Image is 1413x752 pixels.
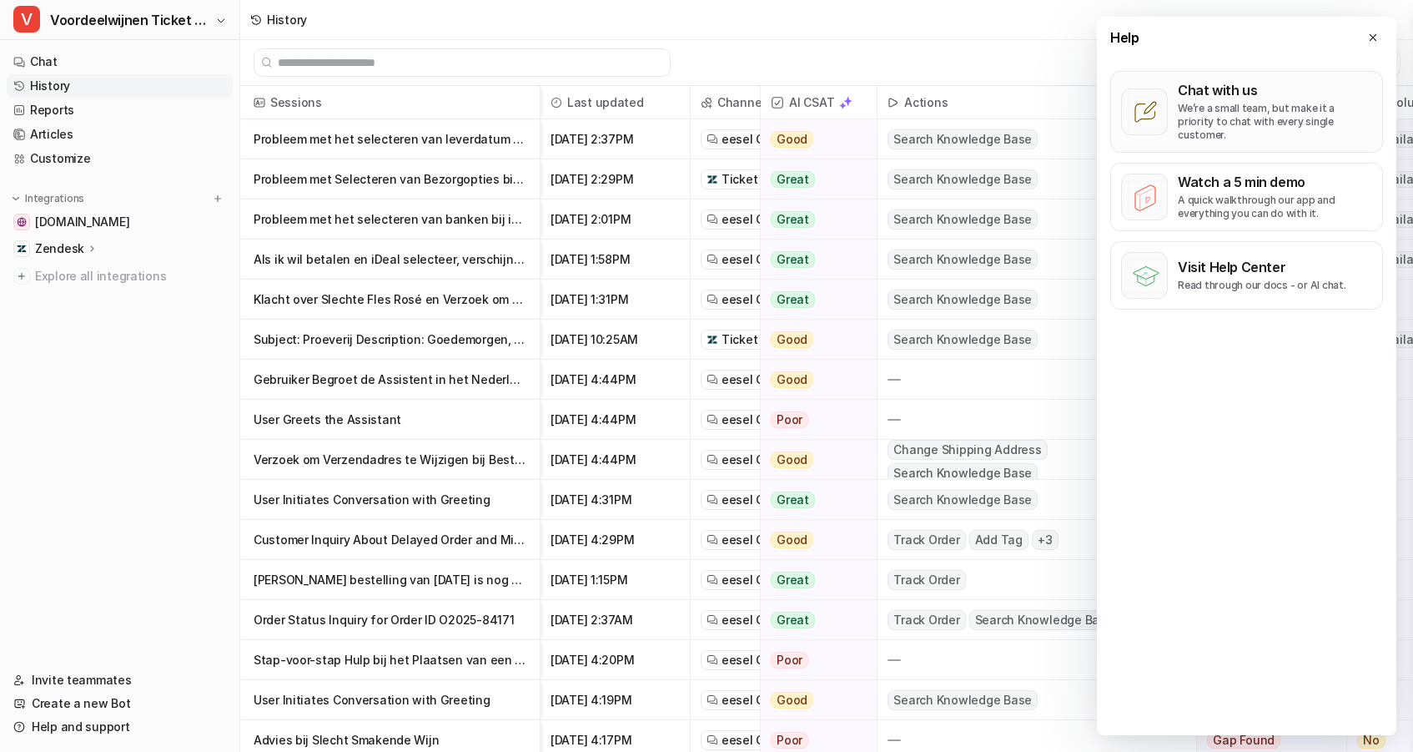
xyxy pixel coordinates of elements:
span: Last updated [547,86,683,119]
span: Search Knowledge Base [888,490,1038,510]
a: eesel Chat [706,572,772,588]
button: Good [761,680,867,720]
button: Good [761,320,867,360]
img: eeselChat [706,294,718,305]
span: eesel Chat [722,371,783,388]
span: Search Knowledge Base [888,250,1038,270]
button: Poor [761,640,867,680]
span: Explore all integrations [35,263,226,290]
img: eeselChat [706,134,718,145]
p: A quick walkthrough our app and everything you can do with it. [1178,194,1372,220]
span: [DATE] 2:37PM [547,119,683,159]
a: Chat [7,50,233,73]
span: Search Knowledge Base [888,209,1038,230]
span: Good [771,692,813,709]
span: Search Knowledge Base [969,610,1119,630]
span: Ticket #120374 [722,171,809,188]
p: Verzoek om Verzendadres te Wijzigen bij Bestelling [254,440,526,480]
span: [DATE] 1:58PM [547,240,683,280]
a: Ticket #120363 [706,331,812,348]
span: Search Knowledge Base [888,169,1038,189]
button: Great [761,159,867,199]
img: expand menu [10,193,22,204]
button: Good [761,520,867,560]
img: eeselChat [706,374,718,386]
span: [DATE] 4:44PM [547,360,683,400]
span: Good [771,452,813,468]
p: We’re a small team, but make it a priority to chat with every single customer. [1178,102,1372,142]
span: V [13,6,40,33]
a: eesel Chat [706,732,772,749]
img: menu_add.svg [212,193,224,204]
button: Great [761,560,867,600]
span: [DATE] 4:44PM [547,400,683,440]
span: eesel Chat [722,411,783,428]
img: eeselChat [706,574,718,586]
img: eeselChat [706,494,718,506]
span: Add Tag [969,530,1028,550]
span: [DATE] 4:19PM [547,680,683,720]
span: eesel Chat [722,652,783,669]
p: Zendesk [35,240,84,257]
p: Watch a 5 min demo [1178,174,1372,190]
img: eeselChat [706,414,718,426]
span: Poor [771,732,808,749]
p: Als ik wil betalen en iDeal selecteer, verschijnen er in het drop down menu geen banken om te kunnen [254,240,526,280]
p: Read through our docs - or AI chat. [1178,279,1346,292]
img: eeselChat [706,254,718,265]
span: Ticket #120363 [722,331,809,348]
span: + 3 [1032,530,1058,550]
span: [DATE] 10:25AM [547,320,683,360]
a: Customize [7,147,233,170]
button: Good [761,360,867,400]
p: [PERSON_NAME] bestelling van [DATE] is nog steeds niet aangekomen. Dit ben ik niet van jullie gew... [254,560,526,600]
a: Create a new Bot [7,692,233,715]
button: Good [761,440,867,480]
a: Invite teammates [7,669,233,692]
span: eesel Chat [722,572,783,588]
a: Articles [7,123,233,146]
img: www.voordeelwijnen.nl [17,217,27,227]
a: eesel Chat [706,692,772,709]
button: Great [761,600,867,640]
span: Track Order [888,570,965,590]
p: Integrations [25,192,84,205]
img: zendesk [706,334,718,346]
button: Good [761,119,867,159]
span: eesel Chat [722,291,783,308]
span: Good [771,532,813,548]
a: eesel Chat [706,291,772,308]
a: eesel Chat [706,131,772,148]
a: Explore all integrations [7,265,233,288]
span: [DATE] 1:31PM [547,280,683,320]
p: Order Status Inquiry for Order ID O2025-84171 [254,600,526,640]
img: eeselChat [706,734,718,746]
button: Great [761,240,867,280]
a: Reports [7,98,233,122]
span: eesel Chat [722,452,783,468]
a: eesel Chat [706,532,772,548]
span: [DATE] 2:37AM [547,600,683,640]
p: User Initiates Conversation with Greeting [254,480,526,520]
span: [DATE] 2:01PM [547,199,683,240]
button: Great [761,199,867,240]
span: Search Knowledge Base [888,129,1038,149]
img: eeselChat [706,694,718,706]
span: eesel Chat [722,732,783,749]
span: [DOMAIN_NAME] [35,214,129,230]
span: eesel Chat [722,532,783,548]
a: eesel Chat [706,452,772,468]
span: Great [771,171,815,188]
button: Watch a 5 min demoA quick walkthrough our app and everything you can do with it. [1110,163,1383,231]
span: [DATE] 4:44PM [547,440,683,480]
p: Klacht over Slechte Fles Rosé en Verzoek om Oplossing [254,280,526,320]
span: [DATE] 2:29PM [547,159,683,199]
a: eesel Chat [706,251,772,268]
img: eeselChat [706,534,718,546]
span: [DATE] 1:15PM [547,560,683,600]
span: Great [771,291,815,308]
img: eeselChat [706,214,718,225]
span: Good [771,131,813,148]
span: eesel Chat [722,251,783,268]
span: Change Shipping Address [888,440,1047,460]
